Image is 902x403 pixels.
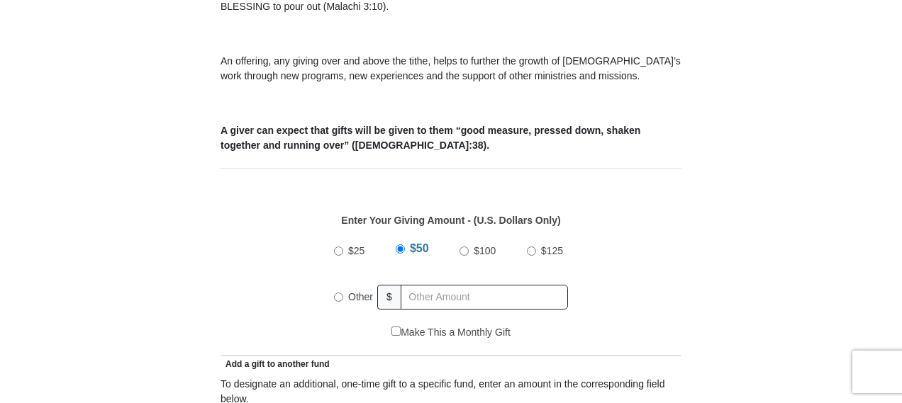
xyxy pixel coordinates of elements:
[341,215,560,226] strong: Enter Your Giving Amount - (U.S. Dollars Only)
[221,54,681,84] p: An offering, any giving over and above the tithe, helps to further the growth of [DEMOGRAPHIC_DAT...
[410,242,429,254] span: $50
[377,285,401,310] span: $
[474,245,496,256] span: $100
[221,359,330,369] span: Add a gift to another fund
[401,285,568,310] input: Other Amount
[348,245,364,256] span: $25
[391,327,401,336] input: Make This a Monthly Gift
[348,291,373,302] span: Other
[221,125,640,151] b: A giver can expect that gifts will be given to them “good measure, pressed down, shaken together ...
[391,325,511,340] label: Make This a Monthly Gift
[541,245,563,256] span: $125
